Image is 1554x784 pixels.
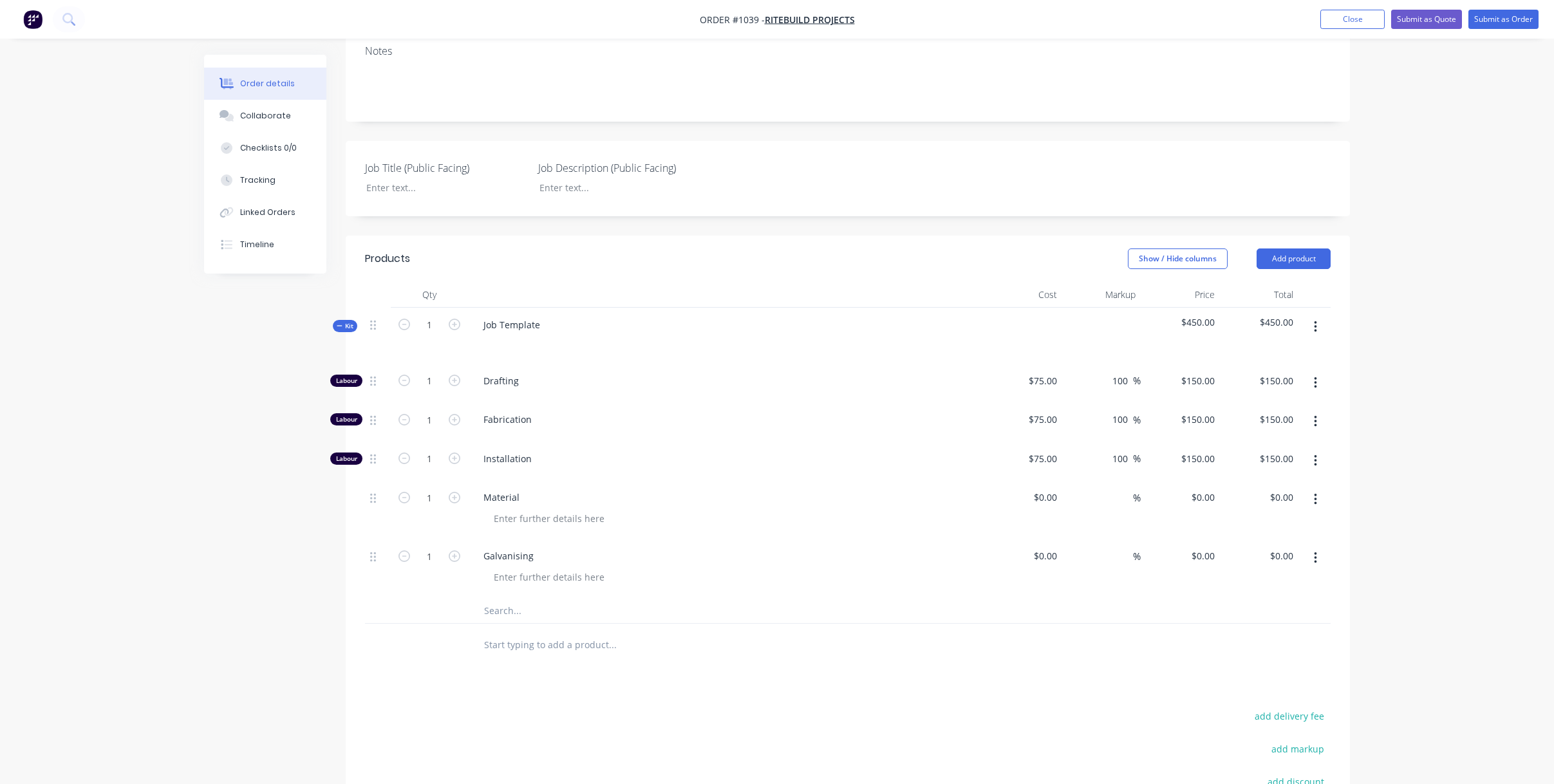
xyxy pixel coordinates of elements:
span: % [1133,490,1141,505]
div: Labour [330,453,362,465]
div: Galvanising [473,546,544,565]
div: Job Template [473,315,550,334]
span: Kit [337,321,353,331]
div: Products [365,251,410,266]
button: Order details [204,68,326,100]
img: Factory [23,10,42,29]
div: Markup [1062,282,1141,308]
span: Installation [483,452,978,465]
div: Tracking [240,174,276,186]
div: Material [473,488,530,507]
span: % [1133,413,1141,427]
div: Order details [240,78,295,89]
span: % [1133,549,1141,564]
button: Show / Hide columns [1128,248,1228,269]
div: Cost [983,282,1062,308]
div: Labour [330,413,362,425]
button: add delivery fee [1248,707,1331,724]
button: Add product [1257,248,1331,269]
button: Collaborate [204,100,326,132]
button: Submit as Order [1468,10,1539,29]
div: Timeline [240,239,274,250]
button: Tracking [204,164,326,196]
div: Collaborate [240,110,291,122]
span: % [1133,451,1141,466]
input: Start typing to add a product... [483,631,741,657]
label: Job Description (Public Facing) [538,160,699,176]
span: Order #1039 - [700,14,765,26]
label: Job Title (Public Facing) [365,160,526,176]
button: Submit as Quote [1391,10,1462,29]
span: $450.00 [1225,315,1294,329]
div: Labour [330,375,362,387]
a: Ritebuild Projects [765,14,855,26]
div: Qty [391,282,468,308]
span: % [1133,373,1141,388]
input: Search... [483,597,741,623]
div: Linked Orders [240,207,295,218]
div: Notes [365,45,1331,57]
button: add markup [1264,740,1331,758]
span: Drafting [483,374,978,387]
button: Checklists 0/0 [204,132,326,164]
div: Total [1220,282,1299,308]
div: Price [1141,282,1220,308]
button: Linked Orders [204,196,326,229]
button: Close [1320,10,1385,29]
div: Kit [333,320,357,332]
span: $450.00 [1146,315,1215,329]
button: Timeline [204,229,326,261]
span: Fabrication [483,413,978,426]
div: Checklists 0/0 [240,142,297,154]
